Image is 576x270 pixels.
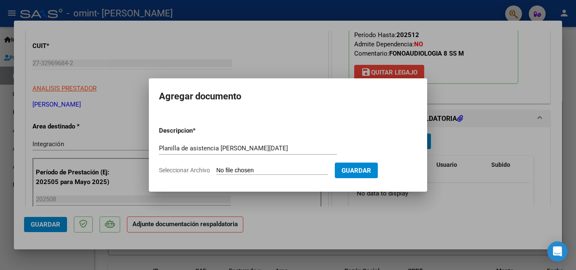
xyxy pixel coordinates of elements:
[342,167,371,174] span: Guardar
[159,167,210,174] span: Seleccionar Archivo
[159,88,417,104] h2: Agregar documento
[547,241,568,262] div: Open Intercom Messenger
[159,126,237,136] p: Descripcion
[335,163,378,178] button: Guardar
